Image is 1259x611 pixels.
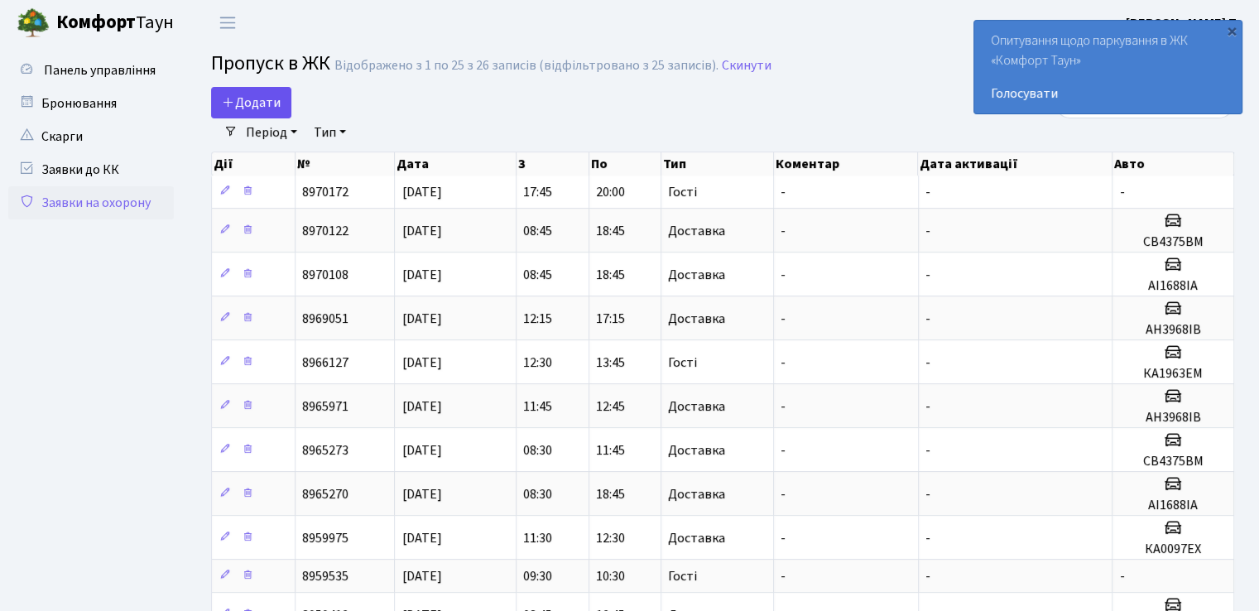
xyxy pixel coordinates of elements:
span: 18:45 [596,222,625,240]
span: - [925,485,930,503]
a: [PERSON_NAME] Т. [1126,13,1239,33]
a: Тип [307,118,353,147]
span: 8966127 [302,354,348,372]
span: [DATE] [401,485,441,503]
span: 8959975 [302,529,348,547]
span: 8965273 [302,441,348,459]
span: - [925,222,930,240]
span: [DATE] [401,441,441,459]
a: Голосувати [991,84,1225,103]
span: 12:30 [596,529,625,547]
h5: АІ1688ІА [1119,498,1227,513]
span: 8965270 [302,485,348,503]
span: 20:00 [596,183,625,201]
span: [DATE] [401,266,441,284]
th: Дата активації [918,152,1112,176]
span: 10:30 [596,567,625,585]
a: Заявки до КК [8,153,174,186]
span: Доставка [668,400,725,413]
a: Панель управління [8,54,174,87]
h5: АІ1688ІА [1119,278,1227,294]
span: 08:45 [523,266,552,284]
span: Доставка [668,532,725,545]
th: Дата [395,152,517,176]
span: - [781,397,786,416]
span: - [781,310,786,328]
span: [DATE] [401,183,441,201]
a: Скинути [722,58,771,74]
th: № [296,152,395,176]
span: Доставка [668,312,725,325]
th: Дії [212,152,296,176]
span: - [781,485,786,503]
span: Доставка [668,224,725,238]
span: [DATE] [401,529,441,547]
span: 11:45 [596,441,625,459]
div: Відображено з 1 по 25 з 26 записів (відфільтровано з 25 записів). [334,58,718,74]
span: [DATE] [401,354,441,372]
span: - [781,222,786,240]
h5: АН3968ІВ [1119,322,1227,338]
button: Переключити навігацію [207,9,248,36]
span: 18:45 [596,266,625,284]
span: - [925,529,930,547]
span: - [925,266,930,284]
span: Гості [668,356,697,369]
div: Опитування щодо паркування в ЖК «Комфорт Таун» [974,21,1242,113]
h5: АН3968ІВ [1119,410,1227,426]
span: Пропуск в ЖК [211,49,330,78]
a: Заявки на охорону [8,186,174,219]
span: [DATE] [401,310,441,328]
span: - [1119,183,1124,201]
span: - [1119,567,1124,585]
span: - [925,397,930,416]
b: [PERSON_NAME] Т. [1126,14,1239,32]
span: Гості [668,570,697,583]
h5: КА0097ЕХ [1119,541,1227,557]
span: Додати [222,94,281,112]
span: - [925,567,930,585]
span: - [925,183,930,201]
span: Доставка [668,488,725,501]
span: 12:15 [523,310,552,328]
span: 17:15 [596,310,625,328]
span: 18:45 [596,485,625,503]
span: Панель управління [44,61,156,79]
th: З [517,152,589,176]
h5: СВ4375ВМ [1119,454,1227,469]
span: 11:30 [523,529,552,547]
span: 12:30 [523,354,552,372]
span: - [781,183,786,201]
span: 8965971 [302,397,348,416]
span: 08:30 [523,485,552,503]
span: 08:45 [523,222,552,240]
span: 17:45 [523,183,552,201]
span: Доставка [668,444,725,457]
div: × [1223,22,1240,39]
span: Таун [56,9,174,37]
span: 8970122 [302,222,348,240]
span: 8959535 [302,567,348,585]
span: 8969051 [302,310,348,328]
img: logo.png [17,7,50,40]
th: Коментар [774,152,918,176]
span: 13:45 [596,354,625,372]
span: 8970108 [302,266,348,284]
span: 08:30 [523,441,552,459]
span: Доставка [668,268,725,281]
a: Додати [211,87,291,118]
a: Період [239,118,304,147]
span: 11:45 [523,397,552,416]
th: Авто [1112,152,1234,176]
span: - [781,354,786,372]
span: [DATE] [401,397,441,416]
span: 09:30 [523,567,552,585]
span: 8970172 [302,183,348,201]
span: - [925,441,930,459]
span: Гості [668,185,697,199]
b: Комфорт [56,9,136,36]
a: Бронювання [8,87,174,120]
h5: КА1963ЕМ [1119,366,1227,382]
span: - [925,310,930,328]
span: - [781,529,786,547]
